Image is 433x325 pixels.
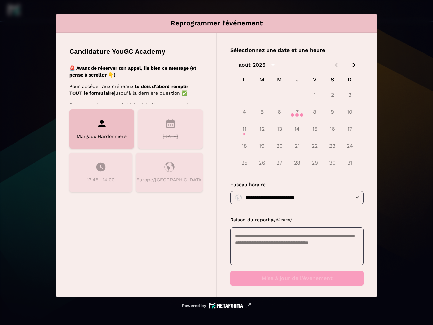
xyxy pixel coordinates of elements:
p: Fuseau horaire [230,181,364,188]
strong: 🚨 Avant de réserver ton appel, lis bien ce message (et pense à scroller 👇) [69,65,196,78]
p: Pour accéder aux créneaux, jusqu’à la dernière question ✅ [69,83,201,96]
p: Margaux Hardonniere [77,133,127,140]
img: logo [209,303,251,309]
p: Si aucun créneau ne s’affiche à la fin, pas de panique : [69,101,201,108]
a: Powered by [182,303,251,309]
p: Candidature YouGC Academy [69,46,165,57]
h5: ( optionnel ) [271,217,292,222]
h5: Raison du report [230,217,270,223]
p: [DATE] [163,133,178,140]
p: 13:45 - 14:00 [87,176,115,183]
p: Sélectionnez une date et une heure [230,46,364,55]
p: Powered by [182,303,206,308]
p: Europe/[GEOGRAPHIC_DATA] [136,176,203,183]
button: Open [353,193,361,201]
p: Reprogrammer l'événement [170,19,263,27]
